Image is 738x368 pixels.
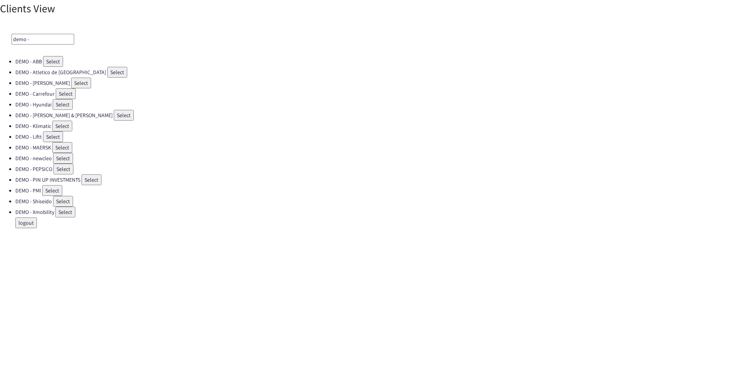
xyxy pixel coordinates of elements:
li: DEMO - [PERSON_NAME] [15,78,738,88]
li: DEMO - Atletico de [GEOGRAPHIC_DATA] [15,67,738,78]
button: Select [56,88,76,99]
li: DEMO - PMI [15,185,738,196]
li: DEMO - ABB [15,56,738,67]
li: DEMO - Carrefour [15,88,738,99]
button: logout [15,217,37,228]
li: DEMO - Hyundai [15,99,738,110]
button: Select [53,164,73,174]
li: DEMO - [PERSON_NAME] & [PERSON_NAME] [15,110,738,121]
div: Widget de chat [700,331,738,368]
li: DEMO - Xmobility [15,207,738,217]
button: Select [53,153,73,164]
button: Select [71,78,91,88]
li: DEMO - Klimatic [15,121,738,131]
button: Select [107,67,127,78]
button: Select [43,131,63,142]
button: Select [55,207,75,217]
iframe: Chat Widget [700,331,738,368]
li: DEMO - PEPSICO [15,164,738,174]
li: DEMO - MAERSK [15,142,738,153]
button: Select [114,110,134,121]
button: Select [52,121,72,131]
li: DEMO - Shiseido [15,196,738,207]
li: DEMO - newcleo [15,153,738,164]
button: Select [52,142,72,153]
button: Select [81,174,101,185]
button: Select [42,185,62,196]
button: Select [53,99,73,110]
button: Select [43,56,63,67]
button: Select [53,196,73,207]
li: DEMO - PIN UP INVESTMENTS [15,174,738,185]
li: DEMO - Liftt [15,131,738,142]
